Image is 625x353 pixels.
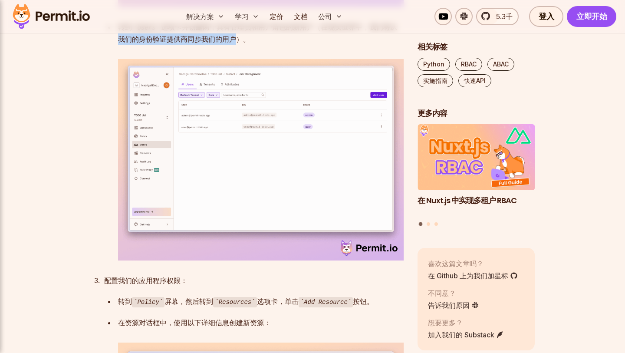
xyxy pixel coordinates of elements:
[428,318,463,327] font: 想要更多？
[418,124,535,227] div: 帖子
[104,276,187,285] font: 配置我们的应用程序权限：
[418,124,535,217] li: 1/3
[118,59,404,261] img: 添加用户.png
[213,297,257,307] code: Resources
[461,60,477,68] font: RBAC
[529,6,563,27] a: 登入
[164,297,213,306] font: 屏幕，然后转到
[315,8,346,25] button: 公司
[418,195,516,205] font: 在 Nuxt.js 中实现多租户 RBAC
[270,12,283,21] font: 定价
[476,8,519,25] a: 5.3千
[266,8,287,25] a: 定价
[9,2,94,31] img: 许可证标志
[427,222,430,226] button: 转至幻灯片 2
[231,8,263,25] button: 学习
[428,330,504,340] a: 加入我们的 Substack
[132,297,164,307] code: Policy
[290,8,311,25] a: 文档
[464,77,486,84] font: 快速API
[428,259,484,268] font: 喜欢这篇文章吗？
[576,11,607,22] font: 立即开始
[418,124,535,217] a: 在 Nuxt.js 中实现多租户 RBAC在 Nuxt.js 中实现多租户 RBAC
[318,12,332,21] font: 公司
[418,58,450,71] a: Python
[428,271,518,281] a: 在 Github 上为我们加星标
[419,222,423,226] button: 转至幻灯片 1
[299,297,353,307] code: Add Resource
[423,60,444,68] font: Python
[428,300,479,310] a: 告诉我们原因
[294,12,308,21] font: 文档
[423,77,447,84] font: 实施指南
[418,108,447,119] font: 更多内容
[418,41,447,52] font: 相关标签
[353,297,374,306] font: 按钮。
[418,124,535,190] img: 在 Nuxt.js 中实现多租户 RBAC
[539,11,554,22] font: 登入
[493,60,509,68] font: ABAC
[567,6,616,27] a: 立即开始
[434,222,438,226] button: 转至幻灯片 3
[458,74,491,87] a: 快速API
[487,58,514,71] a: ABAC
[186,12,214,21] font: 解决方案
[428,289,456,297] font: 不同意？
[418,74,453,87] a: 实施指南
[118,297,132,306] font: 转到
[455,58,482,71] a: RBAC
[235,12,249,21] font: 学习
[118,318,271,327] font: 在资源对话​​框中，使用以下详细信息创建新资源：
[257,297,299,306] font: 选项卡，单击
[496,12,513,21] font: 5.3千
[183,8,228,25] button: 解决方案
